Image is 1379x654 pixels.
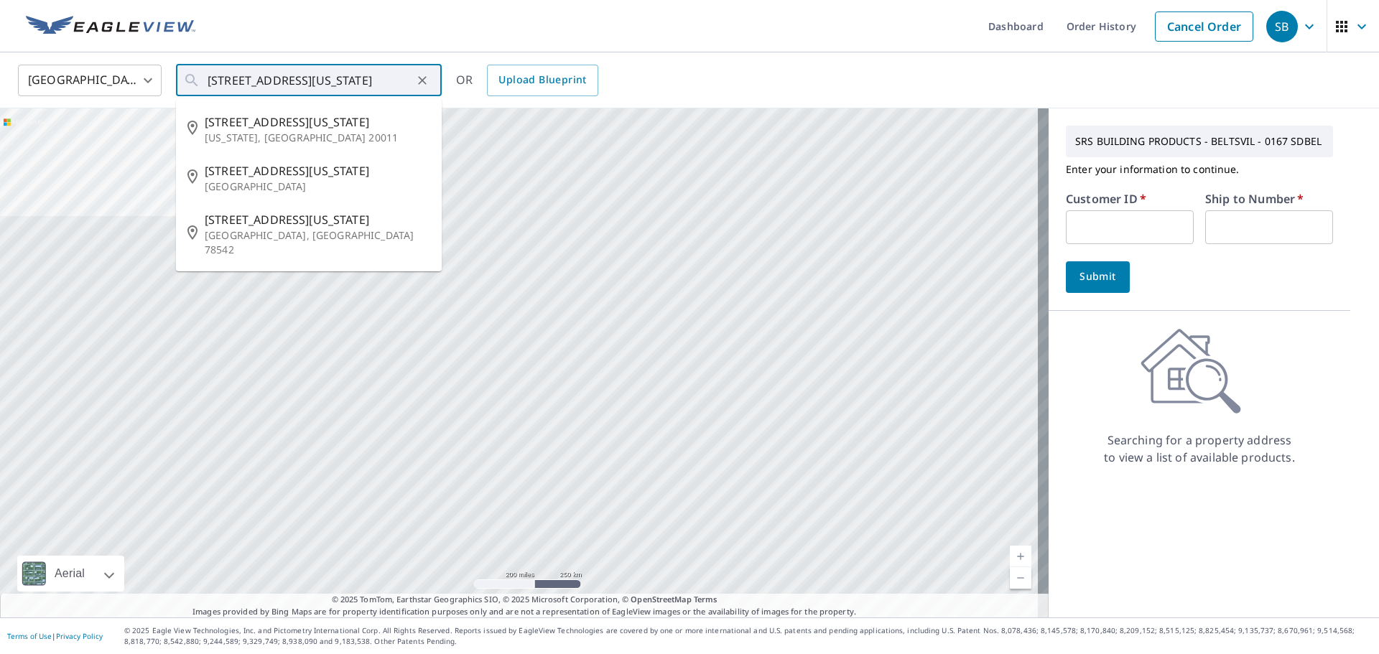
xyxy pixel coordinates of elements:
p: © 2025 Eagle View Technologies, Inc. and Pictometry International Corp. All Rights Reserved. Repo... [124,625,1372,647]
span: [STREET_ADDRESS][US_STATE] [205,113,430,131]
a: Cancel Order [1155,11,1253,42]
div: SB [1266,11,1298,42]
p: [GEOGRAPHIC_DATA] [205,179,430,194]
a: Terms of Use [7,631,52,641]
p: SRS BUILDING PRODUCTS - BELTSVIL - 0167 SDBEL [1069,129,1329,154]
button: Submit [1066,261,1130,293]
button: Clear [412,70,432,90]
a: OpenStreetMap [631,594,691,604]
div: Aerial [50,556,89,592]
span: Upload Blueprint [498,71,586,89]
a: Privacy Policy [56,631,103,641]
span: Submit [1077,268,1118,286]
p: [GEOGRAPHIC_DATA], [GEOGRAPHIC_DATA] 78542 [205,228,430,257]
p: Enter your information to continue. [1066,157,1333,182]
div: OR [456,65,598,96]
p: | [7,632,103,640]
span: [STREET_ADDRESS][US_STATE] [205,211,430,228]
p: Searching for a property address to view a list of available products. [1103,431,1296,466]
a: Current Level 5, Zoom In [1010,546,1031,567]
div: [GEOGRAPHIC_DATA] [18,60,162,101]
a: Current Level 5, Zoom Out [1010,567,1031,589]
a: Terms [694,594,718,604]
img: EV Logo [26,16,195,37]
a: Upload Blueprint [487,65,598,96]
label: Customer ID [1066,193,1146,205]
p: [US_STATE], [GEOGRAPHIC_DATA] 20011 [205,131,430,145]
label: Ship to Number [1205,193,1304,205]
input: Search by address or latitude-longitude [208,60,412,101]
span: © 2025 TomTom, Earthstar Geographics SIO, © 2025 Microsoft Corporation, © [332,594,718,606]
div: Aerial [17,556,124,592]
span: [STREET_ADDRESS][US_STATE] [205,162,430,179]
